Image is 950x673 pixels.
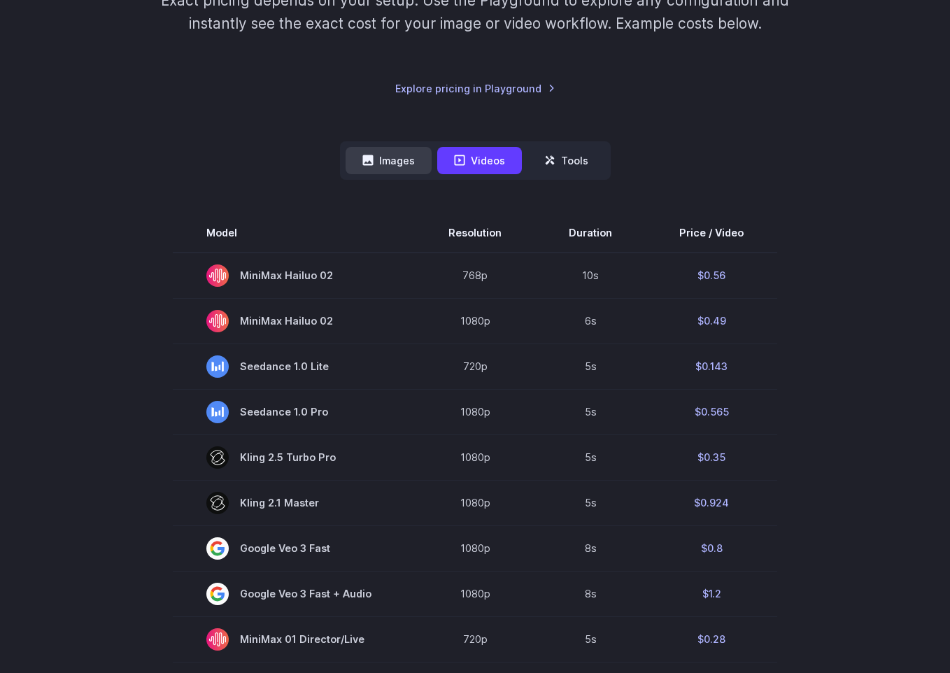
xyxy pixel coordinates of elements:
td: 1080p [415,389,535,434]
span: MiniMax 01 Director/Live [206,628,381,651]
button: Tools [527,147,605,174]
td: $0.924 [646,480,777,525]
span: MiniMax Hailuo 02 [206,310,381,332]
th: Model [173,213,415,253]
th: Price / Video [646,213,777,253]
td: 8s [535,571,646,616]
td: 5s [535,343,646,389]
td: $0.49 [646,298,777,343]
td: 6s [535,298,646,343]
button: Images [346,147,432,174]
td: 5s [535,434,646,480]
td: 768p [415,253,535,299]
td: 5s [535,389,646,434]
span: Google Veo 3 Fast [206,537,381,560]
td: $0.565 [646,389,777,434]
td: 10s [535,253,646,299]
td: $1.2 [646,571,777,616]
td: 1080p [415,434,535,480]
td: 1080p [415,571,535,616]
span: Seedance 1.0 Lite [206,355,381,378]
span: Seedance 1.0 Pro [206,401,381,423]
td: 1080p [415,480,535,525]
th: Duration [535,213,646,253]
button: Videos [437,147,522,174]
td: 5s [535,616,646,662]
span: Kling 2.1 Master [206,492,381,514]
td: $0.8 [646,525,777,571]
span: Kling 2.5 Turbo Pro [206,446,381,469]
td: $0.28 [646,616,777,662]
span: Google Veo 3 Fast + Audio [206,583,381,605]
td: 8s [535,525,646,571]
a: Explore pricing in Playground [395,80,555,97]
span: MiniMax Hailuo 02 [206,264,381,287]
td: $0.35 [646,434,777,480]
td: $0.56 [646,253,777,299]
td: 5s [535,480,646,525]
td: 1080p [415,298,535,343]
td: 720p [415,343,535,389]
td: 1080p [415,525,535,571]
td: 720p [415,616,535,662]
th: Resolution [415,213,535,253]
td: $0.143 [646,343,777,389]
